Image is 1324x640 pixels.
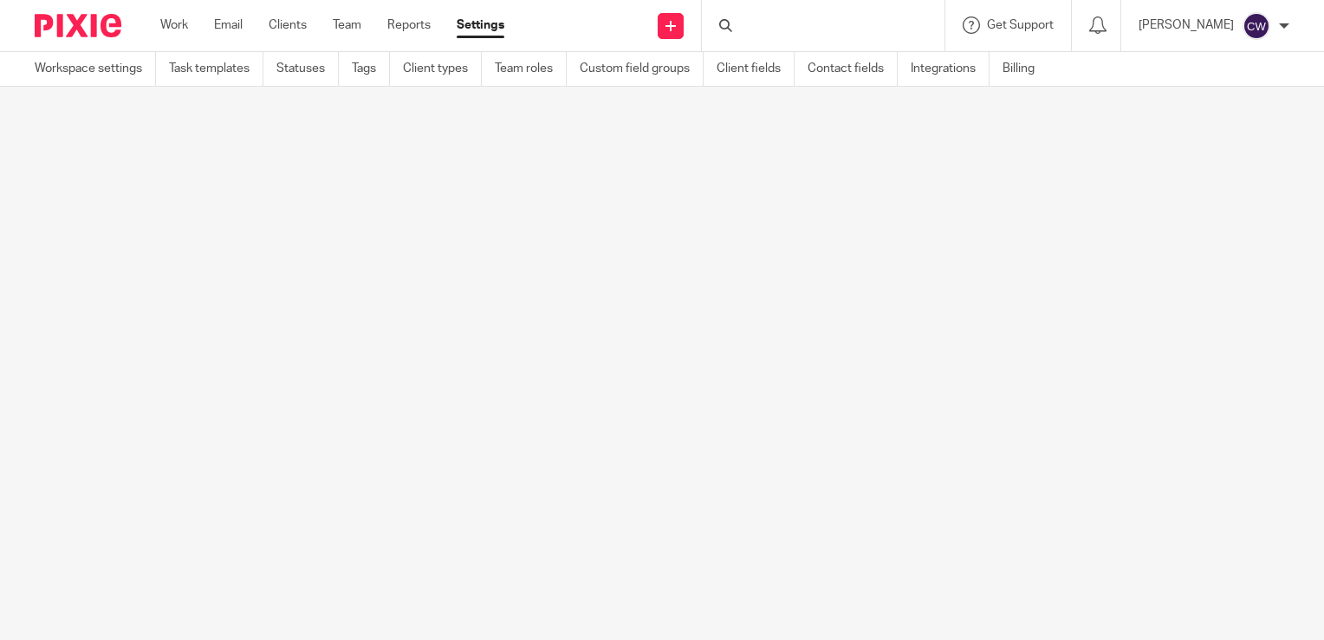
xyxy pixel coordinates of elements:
a: Contact fields [808,52,898,86]
a: Team [333,16,361,34]
a: Clients [269,16,307,34]
a: Task templates [169,52,263,86]
img: svg%3E [1243,12,1270,40]
a: Workspace settings [35,52,156,86]
a: Client fields [717,52,795,86]
a: Integrations [911,52,990,86]
a: Custom field groups [580,52,704,86]
img: Pixie [35,14,121,37]
a: Billing [1003,52,1048,86]
a: Work [160,16,188,34]
a: Statuses [276,52,339,86]
span: Get Support [987,19,1054,31]
a: Email [214,16,243,34]
p: [PERSON_NAME] [1139,16,1234,34]
a: Reports [387,16,431,34]
a: Settings [457,16,504,34]
a: Tags [352,52,390,86]
a: Team roles [495,52,567,86]
a: Client types [403,52,482,86]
